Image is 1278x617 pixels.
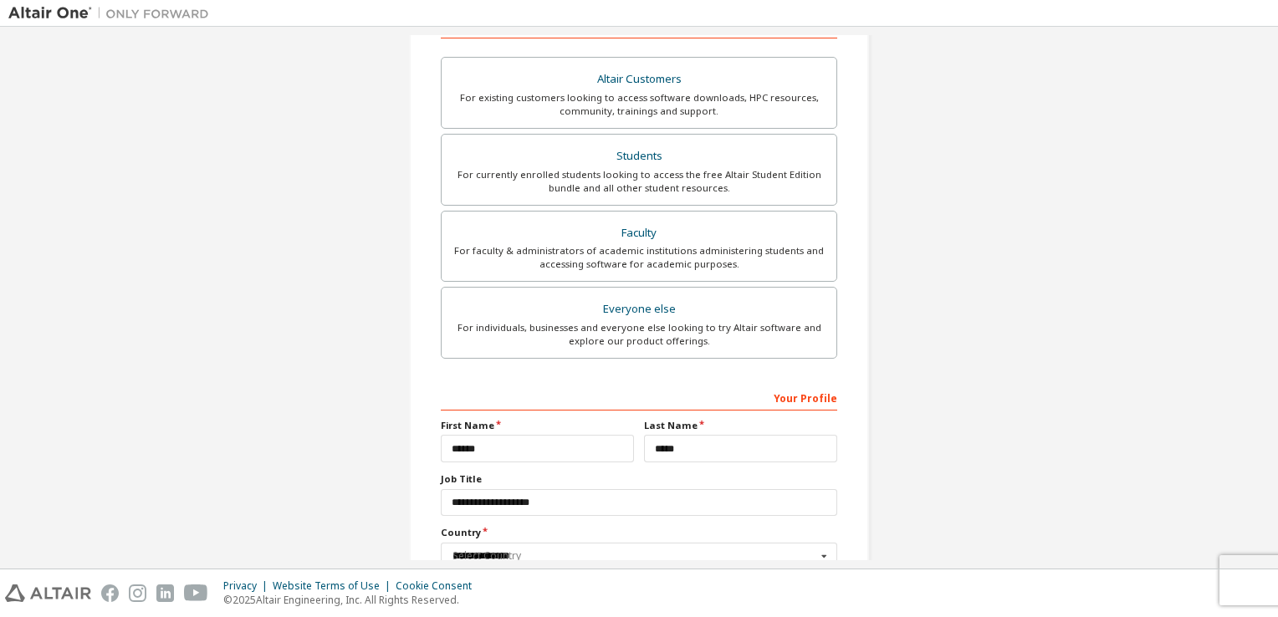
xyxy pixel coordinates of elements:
img: instagram.svg [129,584,146,602]
label: Last Name [644,419,837,432]
div: For existing customers looking to access software downloads, HPC resources, community, trainings ... [452,91,826,118]
img: Altair One [8,5,217,22]
div: Faculty [452,222,826,245]
img: altair_logo.svg [5,584,91,602]
img: linkedin.svg [156,584,174,602]
label: Job Title [441,472,837,486]
img: youtube.svg [184,584,208,602]
div: For currently enrolled students looking to access the free Altair Student Edition bundle and all ... [452,168,826,195]
div: Altair Customers [452,68,826,91]
div: Your Profile [441,384,837,410]
div: Website Terms of Use [273,579,396,593]
div: Cookie Consent [396,579,482,593]
div: Students [452,145,826,168]
label: First Name [441,419,634,432]
div: For faculty & administrators of academic institutions administering students and accessing softwa... [452,244,826,271]
div: Everyone else [452,298,826,321]
div: Select Country [452,551,816,561]
div: Privacy [223,579,273,593]
div: For individuals, businesses and everyone else looking to try Altair software and explore our prod... [452,321,826,348]
label: Country [441,526,837,539]
p: © 2025 Altair Engineering, Inc. All Rights Reserved. [223,593,482,607]
img: facebook.svg [101,584,119,602]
